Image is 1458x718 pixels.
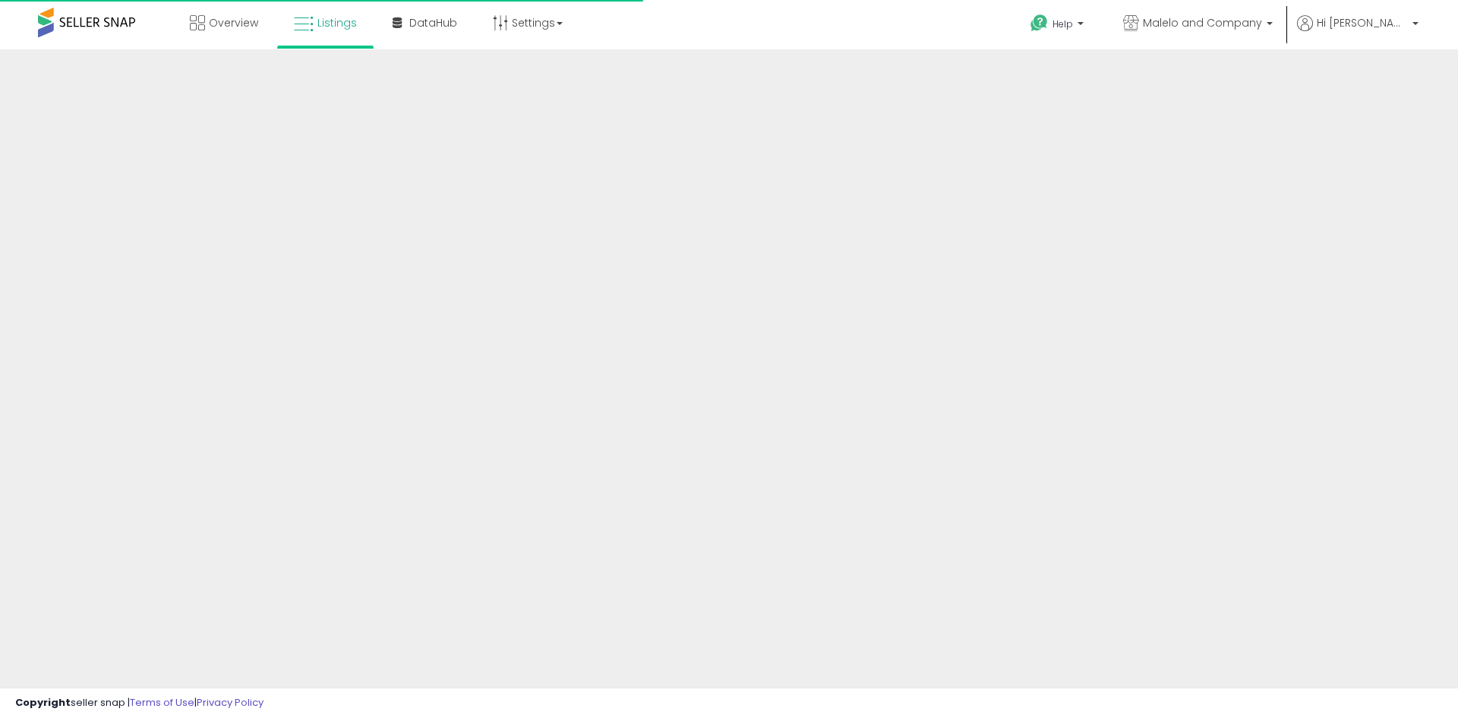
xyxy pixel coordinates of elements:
[1052,17,1073,30] span: Help
[1143,15,1262,30] span: Malelo and Company
[1297,15,1419,49] a: Hi [PERSON_NAME]
[1317,15,1408,30] span: Hi [PERSON_NAME]
[1018,2,1099,49] a: Help
[1030,14,1049,33] i: Get Help
[317,15,357,30] span: Listings
[409,15,457,30] span: DataHub
[209,15,258,30] span: Overview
